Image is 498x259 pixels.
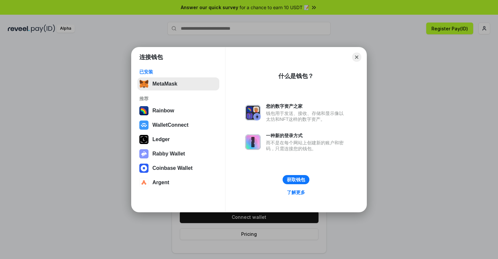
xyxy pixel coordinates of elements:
img: svg+xml,%3Csvg%20xmlns%3D%22http%3A%2F%2Fwww.w3.org%2F2000%2Fsvg%22%20fill%3D%22none%22%20viewBox... [139,149,148,158]
div: Argent [152,180,169,186]
button: Argent [137,176,219,189]
img: svg+xml,%3Csvg%20fill%3D%22none%22%20height%3D%2233%22%20viewBox%3D%220%200%2035%2033%22%20width%... [139,79,148,89]
div: Ledger [152,137,170,142]
button: MetaMask [137,77,219,90]
div: 钱包用于发送、接收、存储和显示像以太坊和NFT这样的数字资产。 [266,110,347,122]
img: svg+xml,%3Csvg%20xmlns%3D%22http%3A%2F%2Fwww.w3.org%2F2000%2Fsvg%22%20fill%3D%22none%22%20viewBox... [245,134,261,150]
button: WalletConnect [137,119,219,132]
div: 一种新的登录方式 [266,133,347,138]
div: MetaMask [152,81,177,87]
button: Close [352,53,361,62]
div: 获取钱包 [287,177,305,183]
div: 已安装 [139,69,217,75]
img: svg+xml,%3Csvg%20width%3D%2228%22%20height%3D%2228%22%20viewBox%3D%220%200%2028%2028%22%20fill%3D... [139,121,148,130]
img: svg+xml,%3Csvg%20xmlns%3D%22http%3A%2F%2Fwww.w3.org%2F2000%2Fsvg%22%20width%3D%2228%22%20height%3... [139,135,148,144]
button: Rabby Wallet [137,147,219,160]
div: Rainbow [152,108,174,114]
div: 您的数字资产之家 [266,103,347,109]
img: svg+xml,%3Csvg%20width%3D%2228%22%20height%3D%2228%22%20viewBox%3D%220%200%2028%2028%22%20fill%3D... [139,164,148,173]
div: Coinbase Wallet [152,165,193,171]
img: svg+xml,%3Csvg%20width%3D%22120%22%20height%3D%22120%22%20viewBox%3D%220%200%20120%20120%22%20fil... [139,106,148,115]
h1: 连接钱包 [139,53,163,61]
button: Ledger [137,133,219,146]
button: Rainbow [137,104,219,117]
a: 了解更多 [283,188,309,197]
div: WalletConnect [152,122,189,128]
img: svg+xml,%3Csvg%20width%3D%2228%22%20height%3D%2228%22%20viewBox%3D%220%200%2028%2028%22%20fill%3D... [139,178,148,187]
div: 什么是钱包？ [278,72,314,80]
div: 了解更多 [287,189,305,195]
img: svg+xml,%3Csvg%20xmlns%3D%22http%3A%2F%2Fwww.w3.org%2F2000%2Fsvg%22%20fill%3D%22none%22%20viewBox... [245,105,261,121]
button: 获取钱包 [283,175,309,184]
div: 而不是在每个网站上创建新的账户和密码，只需连接您的钱包。 [266,140,347,152]
div: Rabby Wallet [152,151,185,157]
button: Coinbase Wallet [137,162,219,175]
div: 推荐 [139,96,217,102]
